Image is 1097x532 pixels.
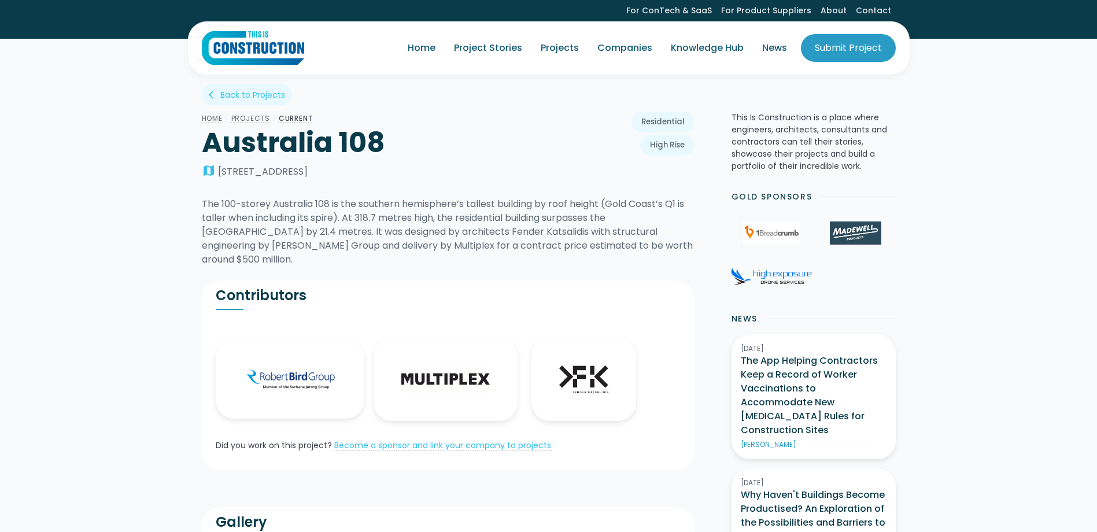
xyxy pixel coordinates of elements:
div: map [202,165,216,179]
h3: The App Helping Contractors Keep a Record of Worker Vaccinations to Accommodate New [MEDICAL_DATA... [741,354,887,437]
h2: Gallery [216,513,448,531]
a: home [202,31,304,65]
img: Madewell Products [830,221,881,245]
img: 1Breadcrumb [743,221,800,245]
div: [STREET_ADDRESS] [218,165,308,179]
a: Companies [588,32,662,64]
div: Did you work on this project? [216,439,332,452]
div: Back to Projects [220,89,285,101]
a: arrow_back_iosBack to Projects [202,84,292,105]
a: Become a sponsor and link your company to projects. [334,439,553,451]
a: Home [398,32,445,64]
a: Residential [631,112,695,132]
h1: Australia 108 [202,125,557,160]
a: Projects [231,113,270,123]
img: Robert Bird Group [243,368,337,391]
div: / [223,112,231,125]
img: This Is Construction Logo [202,31,304,65]
div: [DATE] [741,478,887,488]
a: Home [202,113,223,123]
a: High Rise [640,135,695,156]
div: [PERSON_NAME] [741,439,796,450]
div: The 100-storey Australia 108 is the southern hemisphere’s tallest building by roof height (Gold C... [202,197,695,267]
div: / [270,112,279,125]
div: [DATE] [741,343,887,354]
a: Knowledge Hub [662,32,753,64]
p: This Is Construction is a place where engineers, architects, consultants and contractors can tell... [732,112,896,172]
div: arrow_back_ios [209,89,218,101]
a: CURRENT [279,113,313,123]
img: Multiplex [401,365,490,393]
h2: Contributors [216,287,448,304]
a: Project Stories [445,32,531,64]
img: Fender Katsalidis [559,365,608,393]
h2: Gold Sponsors [732,191,812,203]
a: Submit Project [801,34,896,62]
a: News [753,32,796,64]
a: Projects [531,32,588,64]
h2: News [732,313,758,325]
a: [DATE]The App Helping Contractors Keep a Record of Worker Vaccinations to Accommodate New [MEDICA... [732,334,896,459]
div: Submit Project [815,41,882,55]
img: High Exposure [731,268,812,285]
